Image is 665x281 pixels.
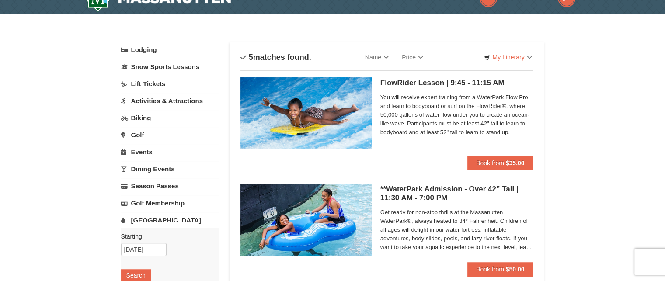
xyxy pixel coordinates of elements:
[467,262,533,276] button: Book from $50.00
[476,266,504,273] span: Book from
[476,160,504,167] span: Book from
[121,212,219,228] a: [GEOGRAPHIC_DATA]
[478,51,537,64] a: My Itinerary
[380,93,533,137] span: You will receive expert training from a WaterPark Flow Pro and learn to bodyboard or surf on the ...
[121,127,219,143] a: Golf
[359,49,395,66] a: Name
[380,208,533,252] span: Get ready for non-stop thrills at the Massanutten WaterPark®, always heated to 84° Fahrenheit. Ch...
[249,53,253,62] span: 5
[121,161,219,177] a: Dining Events
[121,178,219,194] a: Season Passes
[380,185,533,202] h5: **WaterPark Admission - Over 42” Tall | 11:30 AM - 7:00 PM
[240,53,311,62] h4: matches found.
[395,49,430,66] a: Price
[121,59,219,75] a: Snow Sports Lessons
[380,79,533,87] h5: FlowRider Lesson | 9:45 - 11:15 AM
[121,195,219,211] a: Golf Membership
[121,232,212,241] label: Starting
[240,184,372,255] img: 6619917-720-80b70c28.jpg
[121,144,219,160] a: Events
[121,110,219,126] a: Biking
[121,42,219,58] a: Lodging
[467,156,533,170] button: Book from $35.00
[121,93,219,109] a: Activities & Attractions
[121,76,219,92] a: Lift Tickets
[240,77,372,149] img: 6619917-216-363963c7.jpg
[506,160,525,167] strong: $35.00
[506,266,525,273] strong: $50.00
